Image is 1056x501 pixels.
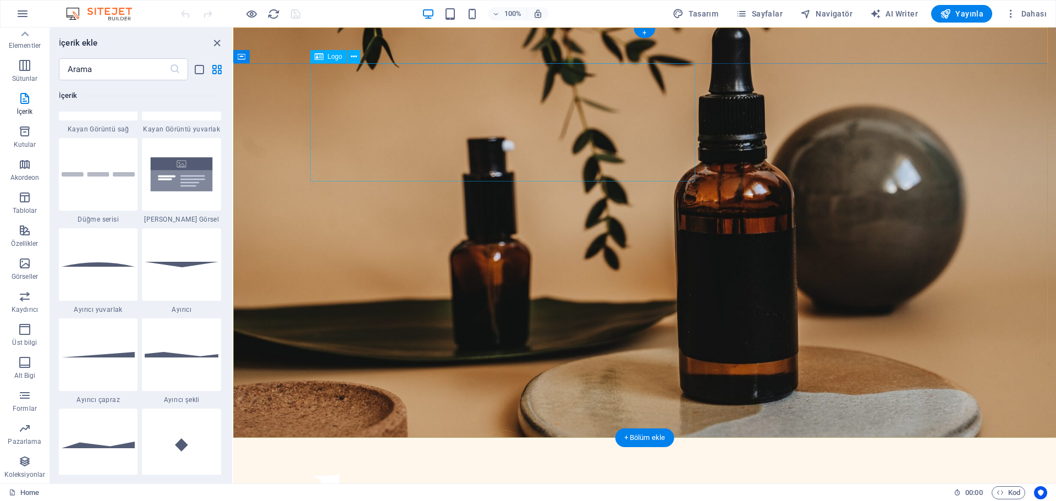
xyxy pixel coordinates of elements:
[142,138,221,224] div: [PERSON_NAME] Görsel
[12,272,38,281] p: Görseller
[145,150,218,199] img: ThumbnailTextwitimageontop-qwzezskrLfy93j93wyy6YA.svg
[796,5,857,23] button: Navigatör
[8,437,41,446] p: Pazarlama
[9,41,41,50] p: Elementler
[668,5,723,23] button: Tasarım
[145,420,218,469] img: separator-square.svg
[13,206,37,215] p: Tablolar
[62,262,135,267] img: separator-round.svg
[10,173,40,182] p: Akordeon
[145,262,218,268] img: separator.svg
[59,58,169,80] input: Arama
[142,395,221,404] span: Ayırıcı şekli
[866,5,922,23] button: AI Writer
[997,486,1020,499] span: Kod
[142,215,221,224] span: [PERSON_NAME] Görsel
[62,172,135,176] img: button-series.svg
[59,228,138,314] div: Ayırıcı yuvarlak
[13,404,37,413] p: Formlar
[267,8,280,20] i: Sayfayı yeniden yükleyin
[12,305,38,314] p: Kaydırıcı
[210,63,223,76] button: grid-view
[59,138,138,224] div: Düğme serisi
[142,228,221,314] div: Ayırıcı
[11,239,38,248] p: Özellikler
[59,36,98,49] h6: İçerik ekle
[615,428,674,447] div: + Bölüm ekle
[940,8,983,19] span: Yayınla
[668,5,723,23] div: Tasarım (Ctrl+Alt+Y)
[59,318,138,404] div: Ayırıcı çapraz
[12,338,37,347] p: Üst bilgi
[973,488,975,497] span: :
[504,7,522,20] h6: 100%
[14,371,36,380] p: Alt Bigi
[1001,5,1051,23] button: Dahası
[488,7,527,20] button: 100%
[533,9,543,19] i: Yeniden boyutlandırmada yakınlaştırma düzeyini seçilen cihaza uyacak şekilde otomatik olarak ayarla.
[145,352,218,357] img: separator-shape.svg
[800,8,853,19] span: Navigatör
[63,7,146,20] img: Editor Logo
[14,140,36,149] p: Kutular
[193,63,206,76] button: list-view
[16,107,32,116] p: İçerik
[328,53,343,60] span: Logo
[736,8,783,19] span: Sayfalar
[142,305,221,314] span: Ayırıcı
[1005,8,1047,19] span: Dahası
[59,125,138,134] span: Kayan Görüntü sağ
[245,7,258,20] button: Ön izleme modundan çıkıp düzenlemeye devam etmek için buraya tıklayın
[142,125,221,134] span: Kayan Görüntü yuvarlak
[673,8,718,19] span: Tasarım
[59,395,138,404] span: Ayırıcı çapraz
[965,486,982,499] span: 00 00
[210,36,223,49] button: close panel
[870,8,918,19] span: AI Writer
[62,442,135,448] img: separator-shape-big.svg
[9,486,39,499] a: Seçimi iptal etmek için tıkla. Sayfaları açmak için çift tıkla
[62,352,135,358] img: separator-diagonal.svg
[954,486,983,499] h6: Oturum süresi
[59,305,138,314] span: Ayırıcı yuvarlak
[142,318,221,404] div: Ayırıcı şekli
[59,215,138,224] span: Düğme serisi
[931,5,992,23] button: Yayınla
[992,486,1025,499] button: Kod
[12,74,38,83] p: Sütunlar
[4,470,45,479] p: Koleksiyonlar
[732,5,787,23] button: Sayfalar
[59,89,221,102] h6: İçerik
[1034,486,1047,499] button: Usercentrics
[267,7,280,20] button: reload
[634,28,655,38] div: +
